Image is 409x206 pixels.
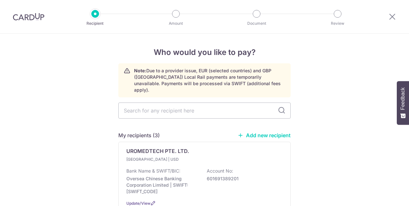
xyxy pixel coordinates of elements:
[207,168,233,174] p: Account No:
[397,81,409,125] button: Feedback - Show survey
[233,20,280,27] p: Document
[400,87,406,110] span: Feedback
[118,131,160,139] h5: My recipients (3)
[126,201,150,206] a: Update/View
[126,175,198,195] p: Oversea Chinese Banking Corporation Limited | SWIFT: [SWIFT_CODE]
[134,68,146,73] strong: Note:
[126,168,180,174] p: Bank Name & SWIFT/BIC:
[13,13,44,21] img: CardUp
[314,20,361,27] p: Review
[126,156,202,163] p: [GEOGRAPHIC_DATA] | USD
[134,67,285,93] p: Due to a provider issue, EUR (selected countries) and GBP ([GEOGRAPHIC_DATA]) Local Rail payments...
[118,103,291,119] input: Search for any recipient here
[238,132,291,139] a: Add new recipient
[207,175,279,182] p: 601691389201
[152,20,200,27] p: Amount
[118,47,291,58] h4: Who would you like to pay?
[71,20,119,27] p: Recipient
[126,147,189,155] p: UROMEDTECH PTE. LTD.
